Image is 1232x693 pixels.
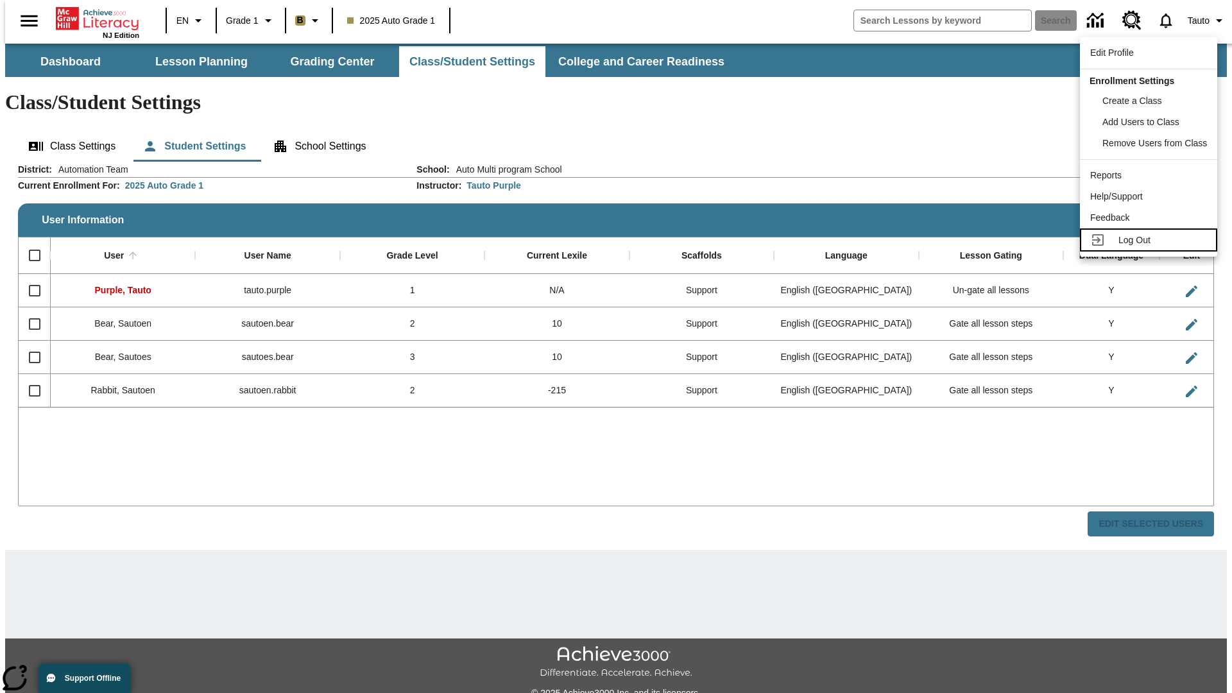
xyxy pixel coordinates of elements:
span: Feedback [1090,212,1129,223]
span: Add Users to Class [1102,117,1179,127]
span: Enrollment Settings [1090,76,1174,86]
span: Log Out [1118,235,1151,245]
span: Remove Users from Class [1102,138,1207,148]
span: Create a Class [1102,96,1162,106]
span: Help/Support [1090,191,1143,201]
span: Edit Profile [1090,47,1134,58]
span: Reports [1090,170,1122,180]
